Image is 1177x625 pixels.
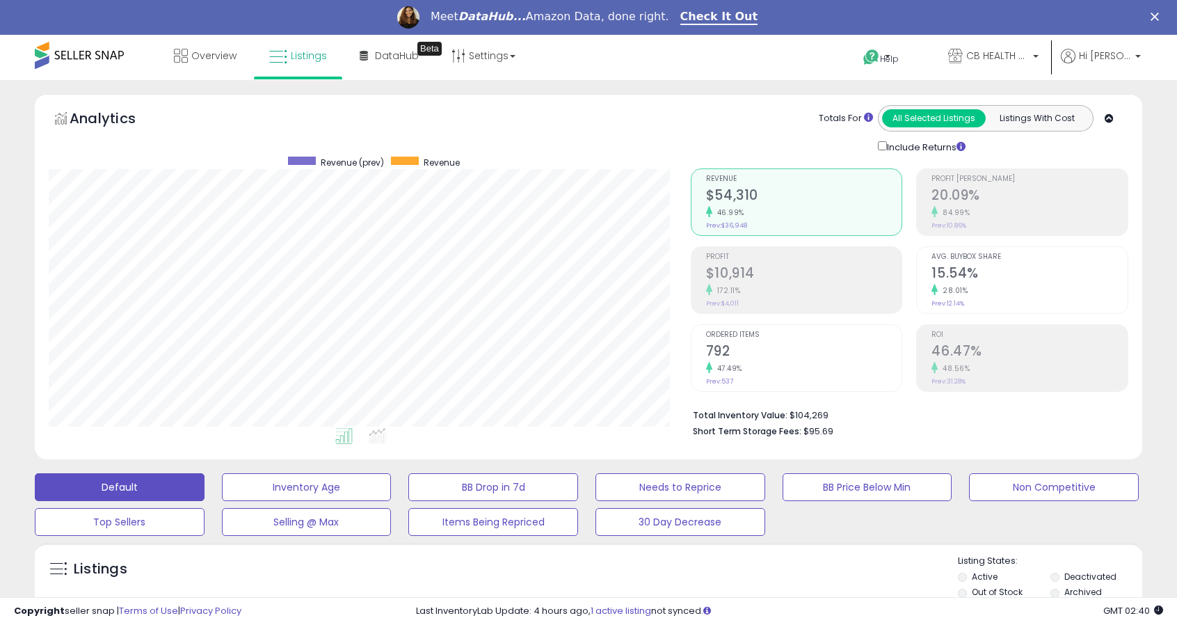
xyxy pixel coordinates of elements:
[706,221,747,230] small: Prev: $36,948
[375,49,419,63] span: DataHub
[259,35,337,77] a: Listings
[882,109,986,127] button: All Selected Listings
[706,187,902,206] h2: $54,310
[931,187,1128,206] h2: 20.09%
[706,299,739,308] small: Prev: $4,011
[191,49,237,63] span: Overview
[783,473,952,501] button: BB Price Below Min
[595,473,765,501] button: Needs to Reprice
[349,35,429,77] a: DataHub
[931,377,966,386] small: Prev: 31.28%
[706,265,902,284] h2: $10,914
[417,42,442,56] div: Tooltip anchor
[693,406,1118,422] li: $104,269
[321,157,384,168] span: Revenue (prev)
[1103,604,1163,617] span: 2025-09-9 02:40 GMT
[867,139,982,155] div: Include Returns
[424,157,460,168] span: Revenue
[222,508,392,536] button: Selling @ Max
[1061,49,1141,80] a: Hi [PERSON_NAME]
[595,508,765,536] button: 30 Day Decrease
[163,35,247,77] a: Overview
[706,343,902,362] h2: 792
[180,604,241,617] a: Privacy Policy
[416,605,1163,618] div: Last InventoryLab Update: 4 hours ago, not synced.
[693,409,787,421] b: Total Inventory Value:
[931,253,1128,261] span: Avg. Buybox Share
[880,53,899,65] span: Help
[680,10,758,25] a: Check It Out
[706,331,902,339] span: Ordered Items
[408,473,578,501] button: BB Drop in 7d
[931,221,966,230] small: Prev: 10.86%
[397,6,419,29] img: Profile image for Georgie
[938,285,968,296] small: 28.01%
[931,299,964,308] small: Prev: 12.14%
[712,285,741,296] small: 172.11%
[938,363,970,374] small: 48.56%
[863,49,880,66] i: Get Help
[972,571,998,583] label: Active
[1064,571,1116,583] label: Deactivated
[74,560,127,579] h5: Listings
[985,109,1089,127] button: Listings With Cost
[408,508,578,536] button: Items Being Repriced
[931,175,1128,183] span: Profit [PERSON_NAME]
[966,49,1029,63] span: CB HEALTH AND SPORTING
[1064,586,1102,598] label: Archived
[458,10,526,23] i: DataHub...
[938,35,1049,80] a: CB HEALTH AND SPORTING
[291,49,327,63] span: Listings
[1151,13,1164,21] div: Close
[70,109,163,132] h5: Analytics
[931,331,1128,339] span: ROI
[693,425,801,437] b: Short Term Storage Fees:
[222,473,392,501] button: Inventory Age
[14,605,241,618] div: seller snap | |
[706,175,902,183] span: Revenue
[819,112,873,125] div: Totals For
[1079,49,1131,63] span: Hi [PERSON_NAME]
[938,207,970,218] small: 84.99%
[119,604,178,617] a: Terms of Use
[852,38,926,80] a: Help
[35,508,205,536] button: Top Sellers
[931,343,1128,362] h2: 46.47%
[591,604,651,617] a: 1 active listing
[431,10,669,24] div: Meet Amazon Data, done right.
[706,253,902,261] span: Profit
[969,473,1139,501] button: Non Competitive
[712,207,744,218] small: 46.99%
[958,555,1142,568] p: Listing States:
[35,473,205,501] button: Default
[972,586,1023,598] label: Out of Stock
[441,35,526,77] a: Settings
[803,425,833,438] span: $95.69
[14,604,65,617] strong: Copyright
[712,363,742,374] small: 47.49%
[931,265,1128,284] h2: 15.54%
[706,377,733,386] small: Prev: 537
